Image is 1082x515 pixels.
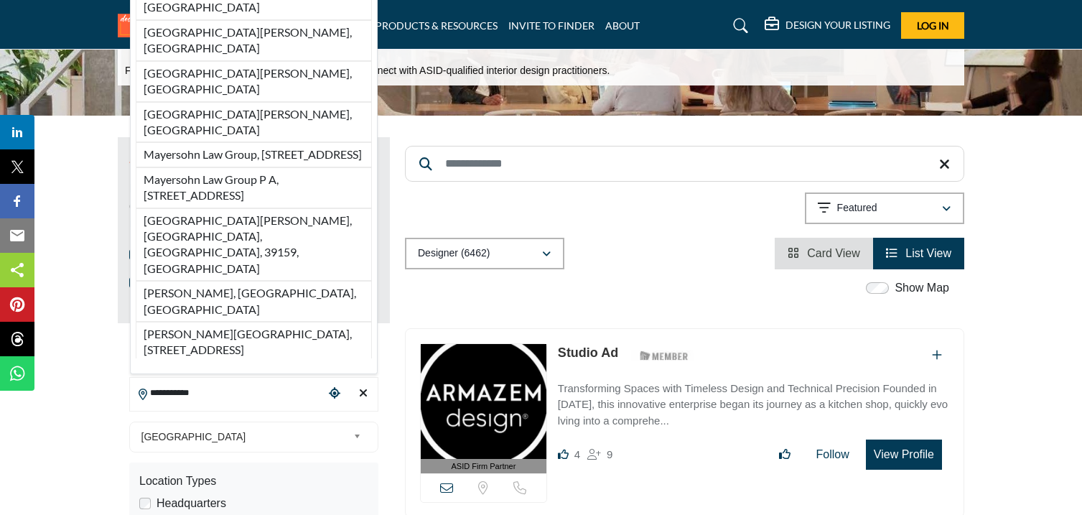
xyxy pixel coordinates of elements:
a: View List [886,247,951,259]
button: Follow [807,440,859,469]
h5: DESIGN YOUR LISTING [785,19,890,32]
p: Transforming Spaces with Timeless Design and Technical Precision Founded in [DATE], this innovati... [558,381,949,430]
li: Card View [775,238,873,269]
span: 4 [574,448,580,460]
button: Featured [805,192,964,224]
span: ASID Firm Partner [452,460,516,473]
button: Like listing [770,440,800,469]
a: PRODUCTS & RESOURCES [376,19,498,32]
input: Search Location [130,379,324,407]
a: INVITE TO FINDER [508,19,594,32]
li: [GEOGRAPHIC_DATA][PERSON_NAME], [GEOGRAPHIC_DATA] [136,61,372,102]
div: DESIGN YOUR LISTING [765,17,890,34]
a: Studio Ad [558,345,618,360]
p: Featured [837,201,877,215]
img: ASID Members Badge Icon [632,347,696,365]
li: Mayersohn Law Group P A, [STREET_ADDRESS] [136,167,372,208]
div: Location Types [139,473,368,490]
p: Designer (6462) [418,246,490,261]
p: Find the interior design partner for your next project. Connect with ASID-qualified interior desi... [125,64,610,78]
label: Headquarters [157,495,226,512]
h2: ASID QUALIFIED DESIGNERS & MEMBERS [129,146,327,172]
img: Site Logo [118,14,240,37]
li: List View [873,238,964,269]
input: ASID Qualified Practitioners checkbox [129,249,140,260]
li: [GEOGRAPHIC_DATA][PERSON_NAME], [GEOGRAPHIC_DATA] [136,102,372,143]
a: ABOUT [605,19,640,32]
button: View Profile [866,440,942,470]
li: [GEOGRAPHIC_DATA][PERSON_NAME], [GEOGRAPHIC_DATA], [GEOGRAPHIC_DATA], 39159, [GEOGRAPHIC_DATA] [136,208,372,282]
p: Studio Ad [558,343,618,363]
span: Card View [807,247,860,259]
li: [GEOGRAPHIC_DATA][PERSON_NAME], [GEOGRAPHIC_DATA] [136,20,372,61]
li: [PERSON_NAME][GEOGRAPHIC_DATA], [STREET_ADDRESS] [136,322,372,358]
li: [PERSON_NAME], [GEOGRAPHIC_DATA], [GEOGRAPHIC_DATA] [136,281,372,322]
button: Log In [901,12,964,39]
div: Clear search location [353,379,374,409]
a: Transforming Spaces with Timeless Design and Technical Precision Founded in [DATE], this innovati... [558,372,949,430]
label: Show Map [895,279,949,297]
li: Mayersohn Law Group, [STREET_ADDRESS] [136,142,372,167]
div: Choose your current location [324,379,345,409]
span: [GEOGRAPHIC_DATA] [141,428,348,445]
input: Search Keyword [405,146,964,182]
span: Log In [917,19,949,32]
a: ASID Firm Partner [421,344,546,474]
span: List View [905,247,951,259]
div: Followers [587,446,612,463]
p: Find Interior Designers, firms, suppliers, and organizations that support the profession and indu... [129,180,378,232]
input: ASID Members checkbox [129,277,140,288]
a: Search [719,14,757,37]
span: 9 [607,448,612,460]
button: Designer (6462) [405,238,564,269]
img: Studio Ad [421,344,546,459]
h2: Distance Filter [129,342,204,368]
i: Likes [558,449,569,460]
a: Add To List [932,349,942,361]
a: View Card [788,247,860,259]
